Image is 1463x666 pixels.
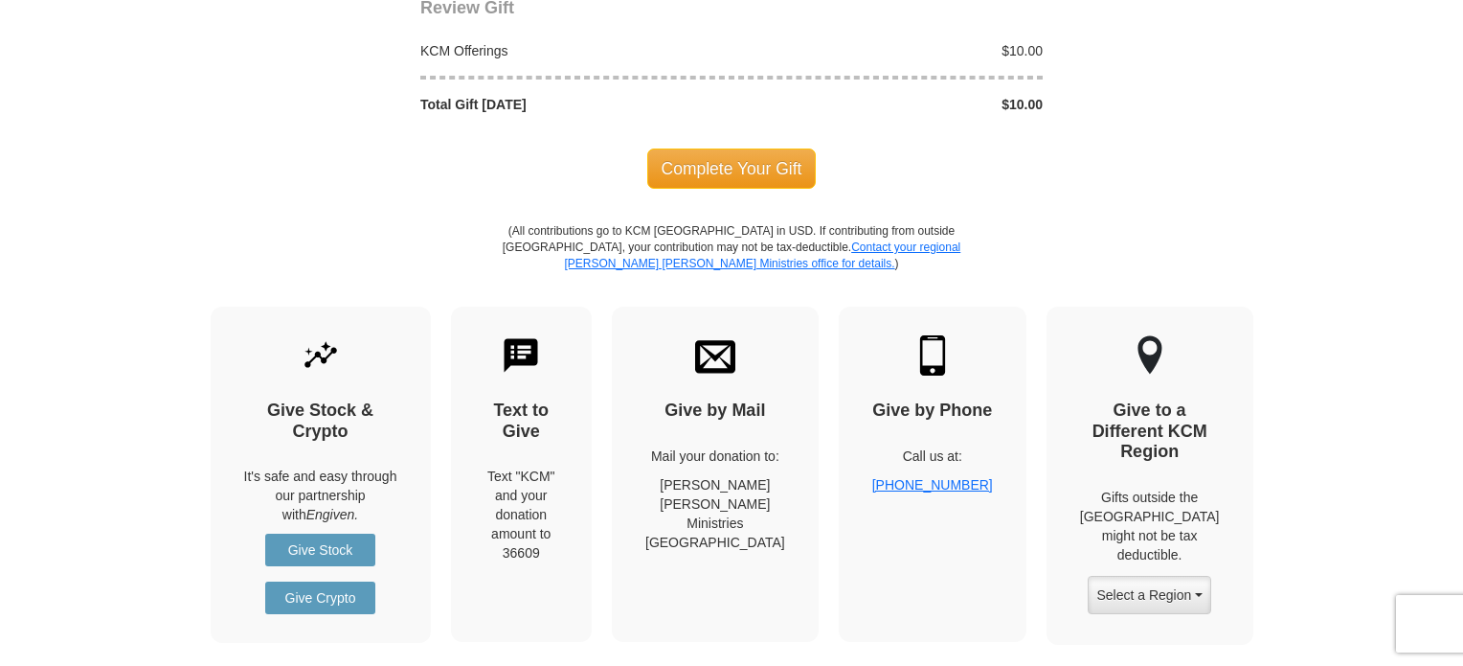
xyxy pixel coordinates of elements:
[872,401,993,422] h4: Give by Phone
[484,401,559,442] h4: Text to Give
[244,467,397,524] p: It's safe and easy through our partnership with
[411,95,732,114] div: Total Gift [DATE]
[1088,576,1210,614] button: Select a Region
[695,335,735,376] img: envelope.svg
[265,582,375,614] a: Give Crypto
[731,95,1053,114] div: $10.00
[501,335,541,376] img: text-to-give.svg
[645,475,785,552] p: [PERSON_NAME] [PERSON_NAME] Ministries [GEOGRAPHIC_DATA]
[301,335,341,376] img: give-by-stock.svg
[872,477,993,493] a: [PHONE_NUMBER]
[265,534,375,566] a: Give Stock
[872,447,993,466] p: Call us at:
[1080,401,1220,463] h4: Give to a Different KCM Region
[484,467,559,563] div: Text "KCM" and your donation amount to 36609
[645,447,785,466] p: Mail your donation to:
[502,223,961,307] p: (All contributions go to KCM [GEOGRAPHIC_DATA] in USD. If contributing from outside [GEOGRAPHIC_D...
[306,507,358,522] i: Engiven.
[1080,488,1220,564] p: Gifts outside the [GEOGRAPHIC_DATA] might not be tax deductible.
[647,149,817,189] span: Complete Your Gift
[411,41,732,60] div: KCM Offerings
[645,401,785,422] h4: Give by Mail
[912,335,953,376] img: mobile.svg
[1137,335,1163,376] img: other-region
[731,41,1053,60] div: $10.00
[244,401,397,442] h4: Give Stock & Crypto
